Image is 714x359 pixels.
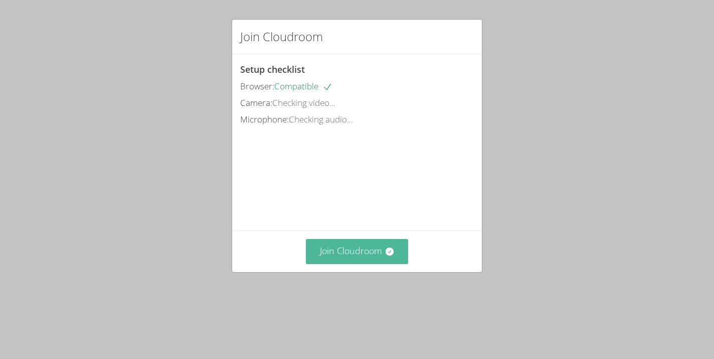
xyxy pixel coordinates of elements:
[289,113,353,125] span: Checking audio...
[272,97,335,108] span: Checking video...
[274,80,332,92] span: Compatible
[306,239,409,264] button: Join Cloudroom
[240,113,289,125] span: Microphone:
[240,28,323,46] h2: Join Cloudroom
[240,97,272,108] span: Camera:
[240,63,305,75] span: Setup checklist
[240,80,274,92] span: Browser:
